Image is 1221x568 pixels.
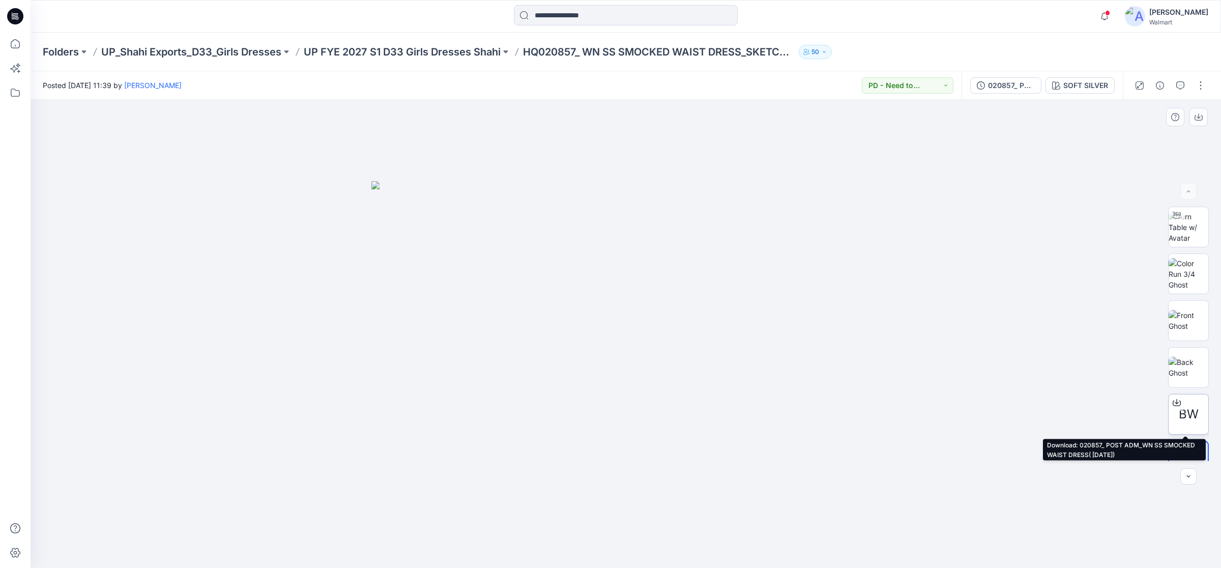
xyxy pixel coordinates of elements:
[43,80,182,91] span: Posted [DATE] 11:39 by
[1149,6,1208,18] div: [PERSON_NAME]
[304,45,501,59] a: UP FYE 2027 S1 D33 Girls Dresses Shahi
[1179,405,1199,423] span: BW
[1149,18,1208,26] div: Walmart
[371,181,880,568] img: eyJhbGciOiJIUzI1NiIsImtpZCI6IjAiLCJzbHQiOiJzZXMiLCJ0eXAiOiJKV1QifQ.eyJkYXRhIjp7InR5cGUiOiJzdG9yYW...
[1169,258,1208,290] img: Color Run 3/4 Ghost
[1045,77,1115,94] button: SOFT SILVER
[523,45,795,59] p: HQ020857_ WN SS SMOCKED WAIST DRESS_SKETCH REVIEW MEETING
[1169,310,1208,331] img: Front Ghost
[1169,450,1208,472] img: All colorways
[988,80,1035,91] div: 020857_ POST ADM_WN SS SMOCKED WAIST DRESS
[799,45,832,59] button: 50
[1169,357,1208,378] img: Back Ghost
[970,77,1041,94] button: 020857_ POST ADM_WN SS SMOCKED WAIST DRESS
[1169,211,1208,243] img: Turn Table w/ Avatar
[1063,80,1108,91] div: SOFT SILVER
[1125,6,1145,26] img: avatar
[124,81,182,90] a: [PERSON_NAME]
[43,45,79,59] a: Folders
[1152,77,1168,94] button: Details
[101,45,281,59] a: UP_Shahi Exports_D33_Girls Dresses
[811,46,819,58] p: 50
